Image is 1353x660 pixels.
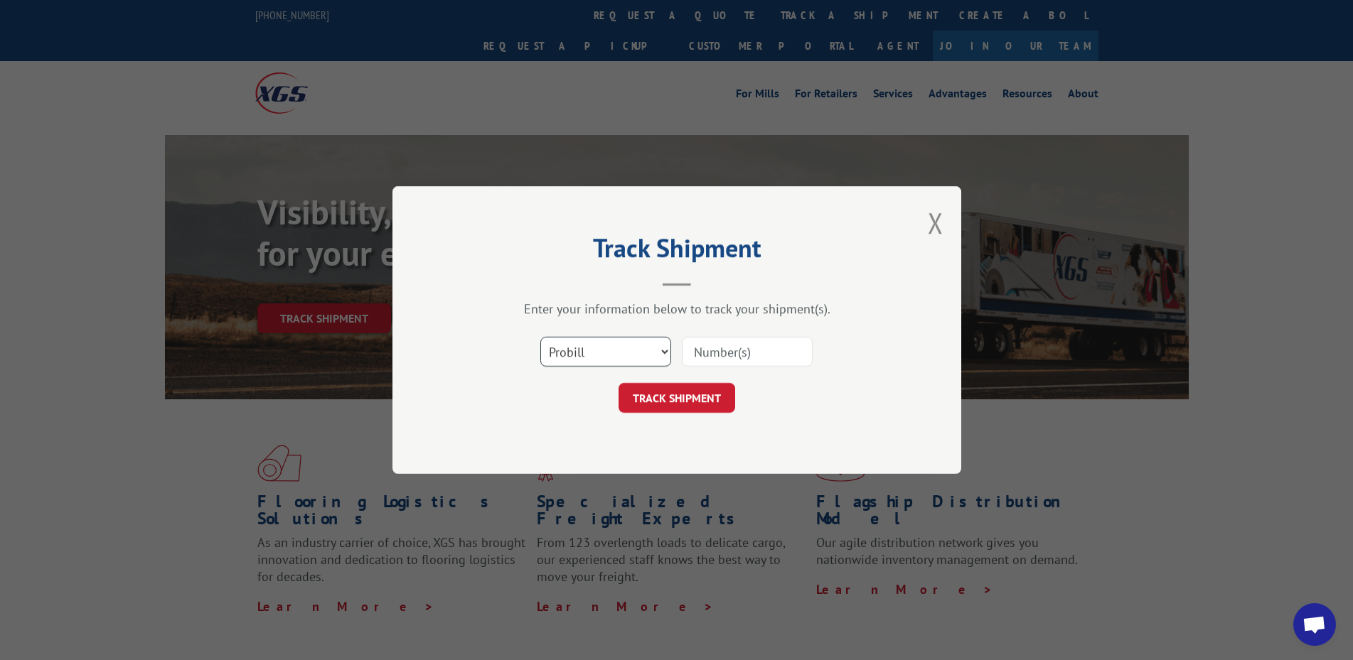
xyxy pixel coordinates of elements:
[464,238,890,265] h2: Track Shipment
[682,337,813,367] input: Number(s)
[928,204,943,242] button: Close modal
[619,383,735,413] button: TRACK SHIPMENT
[464,301,890,317] div: Enter your information below to track your shipment(s).
[1293,603,1336,646] div: Open chat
